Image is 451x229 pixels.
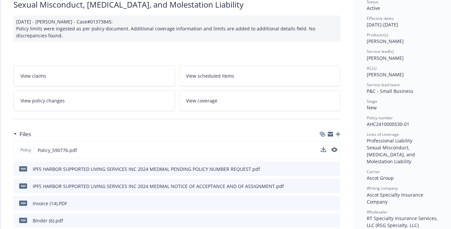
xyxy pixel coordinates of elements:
span: Writing company [367,185,398,191]
button: preview file [332,200,338,207]
span: pdf [19,218,27,223]
span: View coverage [186,97,217,104]
a: View coverage [179,90,341,111]
div: IPFS HARBOR SUPPORTED LIVING SERVICES INC 2024 MEDMAL NOTICE OF ACCEPTANCE AND OF ASSIGNMENT.pdf [33,183,284,190]
button: download file [321,147,326,154]
span: pdf [19,183,27,188]
button: preview file [332,183,338,190]
span: [PERSON_NAME] [367,71,404,78]
div: [DATE] - [DATE] [367,16,441,28]
button: preview file [332,217,338,224]
span: View scheduled items [186,72,234,79]
span: Ascot Specialty Insurance Company [367,192,425,205]
button: download file [321,200,326,207]
button: download file [321,217,326,224]
div: IPFS HARBOR SUPPORTED LIVING SERVICES INC 2024 MEDMAL PENDING POLICY NUMBER REQUEST.pdf [33,166,260,172]
div: Files [14,130,31,138]
span: Policy [19,147,32,153]
button: download file [321,183,326,190]
button: preview file [331,147,337,154]
span: P&C - Small Business [367,88,413,94]
span: Producer(s) [367,32,388,38]
span: AC(s) [367,65,377,71]
span: New [367,104,377,111]
h3: Files [19,130,31,138]
button: download file [321,147,326,152]
span: Lines of coverage [367,132,399,137]
span: Ascot Group [367,175,394,181]
span: Carrier [367,169,380,174]
span: [PERSON_NAME] [367,38,404,44]
div: [DATE] - [PERSON_NAME] - Case#01373845: Policy limits were ingested as per policy document. Addit... [14,16,340,42]
a: View scheduled items [179,65,341,86]
span: Wholesaler [367,209,388,215]
div: Binder (6).pdf [33,217,63,224]
span: AHC2410000530-01 [367,121,409,127]
button: preview file [332,166,338,172]
span: View policy changes [20,97,65,104]
span: [PERSON_NAME] [367,55,404,61]
span: Policy_590776.pdf [38,147,77,154]
div: Professional Liability [367,137,441,144]
span: Active [367,5,380,11]
span: Effective dates [367,16,394,21]
span: Policy number [367,115,393,121]
span: PDF [19,201,27,206]
a: View policy changes [14,90,175,111]
span: Service lead(s) [367,49,394,54]
div: Invoice (14).PDF [33,200,67,207]
div: Sexual Misconduct, [MEDICAL_DATA], and Molestation Liability [367,144,441,165]
span: Service lead team [367,82,400,88]
span: Stage [367,98,377,104]
a: View claims [14,65,175,86]
span: View claims [20,72,46,79]
span: RT Specialty Insurance Services, LLC (RSG Specialty, LLC) [367,215,439,228]
button: preview file [331,147,337,152]
span: pdf [19,166,27,171]
button: download file [321,166,326,172]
